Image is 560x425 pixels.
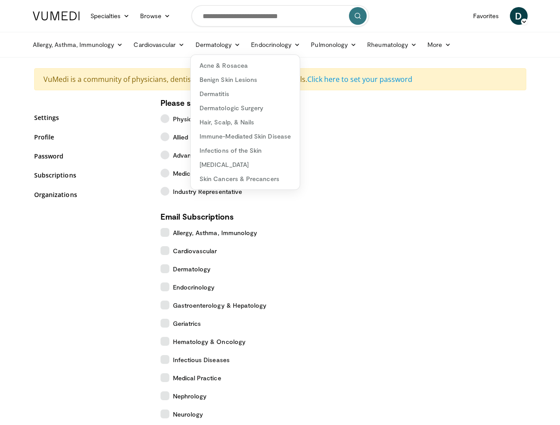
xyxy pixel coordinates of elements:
span: Advanced Practice Provider (APP) [173,151,271,160]
a: D [510,7,528,25]
a: Cardiovascular [128,36,190,54]
span: Dermatology [173,264,211,274]
span: Medical Practice [173,373,221,382]
span: Neurology [173,410,204,419]
span: Industry Representative [173,187,243,196]
a: More [422,36,456,54]
div: VuMedi is a community of physicians, dentists, and other clinical professionals. [34,68,526,90]
span: Geriatrics [173,319,201,328]
a: Dermatologic Surgery [191,101,300,115]
span: Medical Student [173,169,220,178]
a: Hair, Scalp, & Nails [191,115,300,129]
a: Pulmonology [305,36,362,54]
span: Allergy, Asthma, Immunology [173,228,258,237]
a: Dermatology [190,36,246,54]
input: Search topics, interventions [192,5,369,27]
a: Favorites [468,7,505,25]
a: Dermatitis [191,87,300,101]
a: Password [34,151,147,161]
span: Cardiovascular [173,246,217,255]
span: Allied Health Professional [173,132,247,142]
a: Subscriptions [34,170,147,180]
a: Browse [135,7,176,25]
a: Benign Skin Lesions [191,73,300,87]
a: Specialties [85,7,135,25]
span: Infectious Diseases [173,355,230,364]
span: Endocrinology [173,282,215,292]
a: Allergy, Asthma, Immunology [27,36,129,54]
span: Gastroenterology & Hepatology [173,301,267,310]
span: Physician [173,114,201,124]
a: [MEDICAL_DATA] [191,158,300,172]
a: Click here to set your password [307,74,412,84]
span: Hematology & Oncology [173,337,246,346]
a: Skin Cancers & Precancers [191,172,300,186]
strong: Email Subscriptions [161,212,234,221]
a: Rheumatology [362,36,422,54]
strong: Please select your position [161,98,260,108]
a: Endocrinology [246,36,305,54]
a: Acne & Rosacea [191,58,300,73]
img: VuMedi Logo [33,12,80,20]
a: Organizations [34,190,147,199]
a: Profile [34,132,147,142]
a: Immune-Mediated Skin Disease [191,129,300,143]
a: Settings [34,113,147,122]
span: Nephrology [173,391,207,401]
a: Infections of the Skin [191,143,300,158]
